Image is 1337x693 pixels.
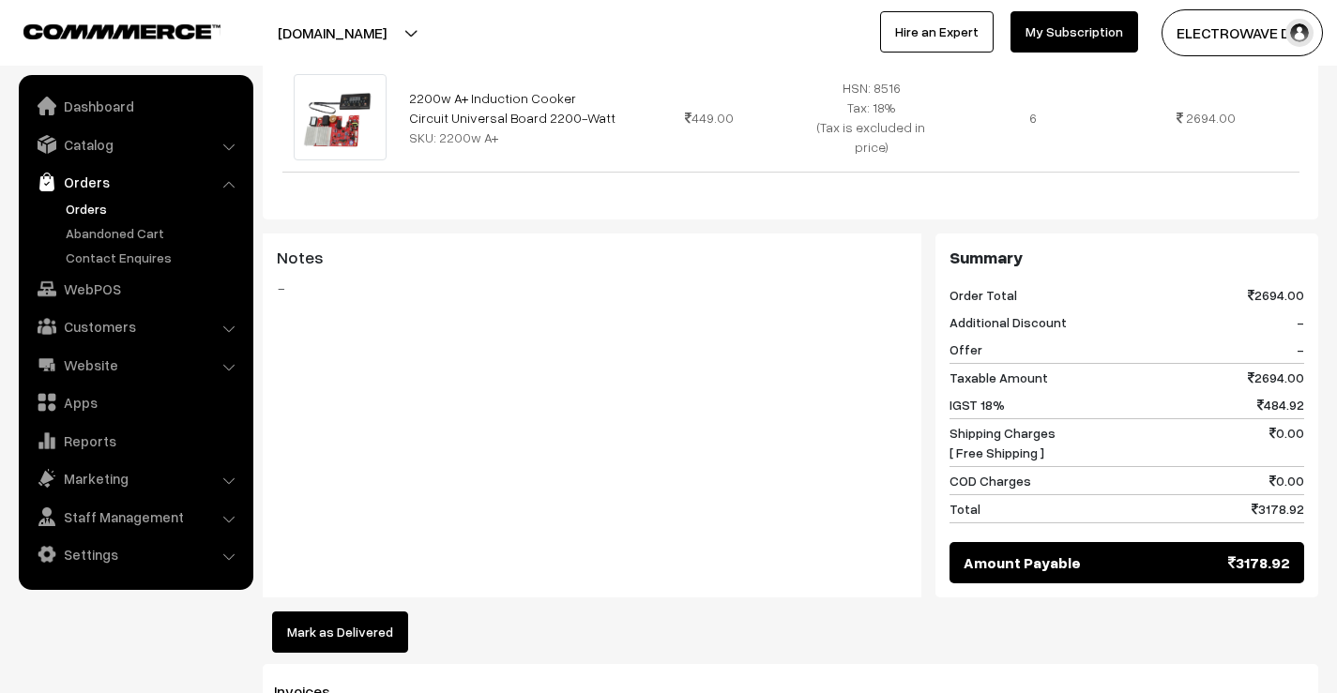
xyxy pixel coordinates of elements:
a: Dashboard [23,89,247,123]
a: 2200w A+ Induction Cooker Circuit Universal Board 2200-Watt [409,90,615,126]
span: 2694.00 [1248,285,1304,305]
a: Marketing [23,461,247,495]
a: COMMMERCE [23,19,188,41]
h3: Notes [277,248,907,268]
button: [DOMAIN_NAME] [212,9,452,56]
blockquote: - [277,277,907,299]
span: Offer [950,339,982,359]
a: Reports [23,424,247,458]
a: Abandoned Cart [61,223,247,243]
span: Shipping Charges [ Free Shipping ] [950,423,1056,462]
span: HSN: 8516 Tax: 18% (Tax is excluded in price) [817,80,925,155]
span: 484.92 [1257,395,1304,414]
a: Settings [23,537,247,571]
span: Order Total [950,285,1017,305]
a: Hire an Expert [880,11,994,53]
a: Apps [23,385,247,419]
a: WebPOS [23,272,247,306]
a: My Subscription [1010,11,1138,53]
span: 6 [1029,110,1037,126]
span: 0.00 [1269,471,1304,490]
img: user [1285,19,1314,47]
a: Orders [23,165,247,199]
a: Customers [23,309,247,343]
span: 449.00 [685,110,734,126]
span: Total [950,499,980,519]
span: - [1297,312,1304,332]
span: 2694.00 [1248,368,1304,387]
span: Additional Discount [950,312,1067,332]
span: COD Charges [950,471,1031,490]
a: Catalog [23,128,247,161]
div: SKU: 2200w A+ [409,128,617,147]
a: Orders [61,199,247,218]
span: Taxable Amount [950,368,1048,387]
span: 3178.92 [1228,551,1290,574]
img: COMMMERCE [23,24,220,38]
span: Amount Payable [964,551,1081,574]
a: Staff Management [23,500,247,534]
img: 51axsgykwFL.jpg [294,74,387,159]
span: 0.00 [1269,423,1304,462]
a: Website [23,348,247,382]
span: 2694.00 [1186,110,1236,126]
span: IGST 18% [950,395,1005,414]
button: ELECTROWAVE DE… [1162,9,1323,56]
span: 3178.92 [1252,499,1304,519]
button: Mark as Delivered [272,611,408,653]
span: - [1297,339,1304,359]
h3: Summary [950,248,1304,268]
a: Contact Enquires [61,248,247,267]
